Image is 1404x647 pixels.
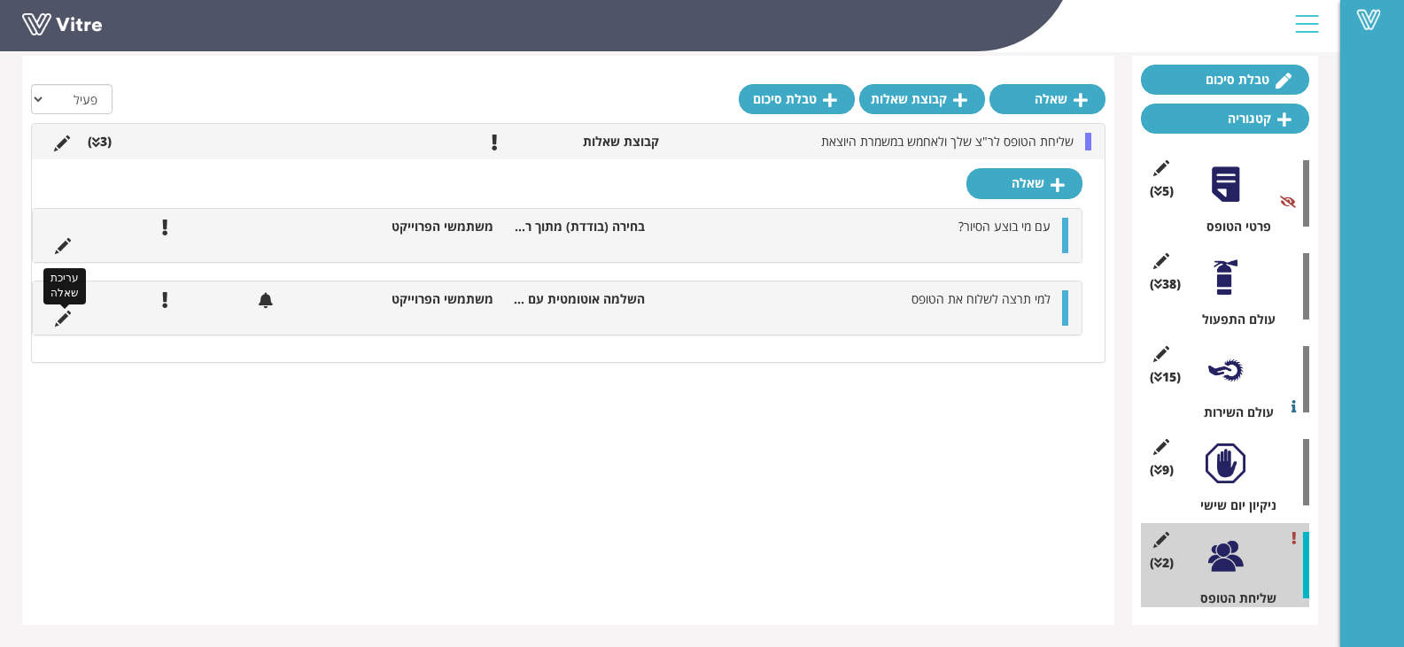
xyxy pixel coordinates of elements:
[989,84,1105,114] a: שאלה
[1141,65,1309,95] a: טבלת סיכום
[1150,275,1181,293] span: (38 )
[502,218,655,235] li: בחירה (בודדת) מתוך רשימה
[1154,404,1309,421] div: עולם השירות
[1150,182,1174,200] span: (5 )
[512,133,668,150] li: קבוצת שאלות
[821,133,1074,150] span: שליחת הטופס לר"צ שלך ולאחמש במשמרת היוצאת
[350,218,502,235] li: משתמשי הפרוייקט
[1154,589,1309,607] div: שליחת הטופס
[1154,497,1309,514] div: ניקיון יום שישי
[350,290,502,308] li: משתמשי הפרוייקט
[1150,368,1181,386] span: (15 )
[958,218,1051,235] span: עם מי בוצע הסיור?
[79,133,120,150] li: (3 )
[859,84,985,114] a: קבוצת שאלות
[739,84,855,114] a: טבלת סיכום
[1154,311,1309,328] div: עולם התפעול
[1154,218,1309,235] div: פרטי הטופס
[966,168,1082,198] a: שאלה
[43,268,86,304] div: עריכת שאלה
[1150,461,1174,479] span: (9 )
[502,290,655,308] li: השלמה אוטומטית עם בחירה מרובה
[1150,554,1174,572] span: (2 )
[1141,104,1309,134] a: קטגוריה
[911,290,1051,307] span: למי תרצה לשלוח את הטופס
